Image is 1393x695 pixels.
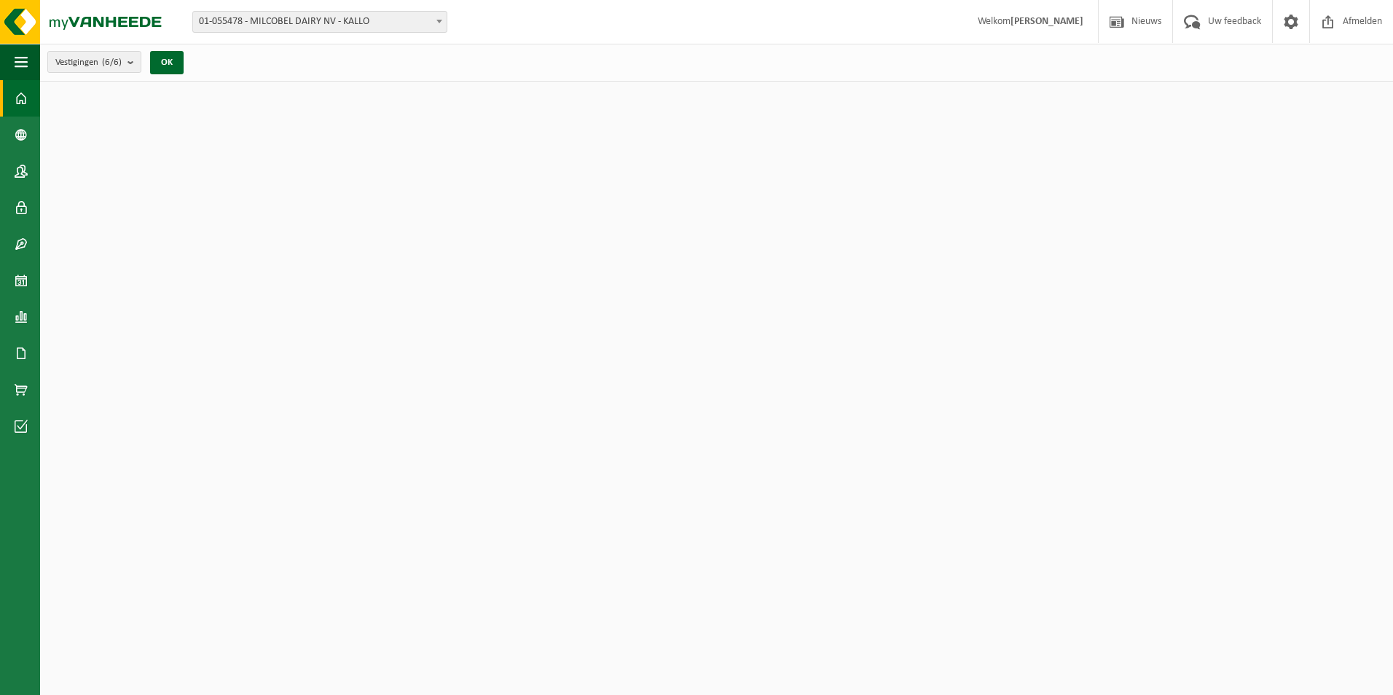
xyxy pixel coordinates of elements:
[102,58,122,67] count: (6/6)
[150,51,184,74] button: OK
[47,51,141,73] button: Vestigingen(6/6)
[193,12,447,32] span: 01-055478 - MILCOBEL DAIRY NV - KALLO
[1011,16,1083,27] strong: [PERSON_NAME]
[192,11,447,33] span: 01-055478 - MILCOBEL DAIRY NV - KALLO
[55,52,122,74] span: Vestigingen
